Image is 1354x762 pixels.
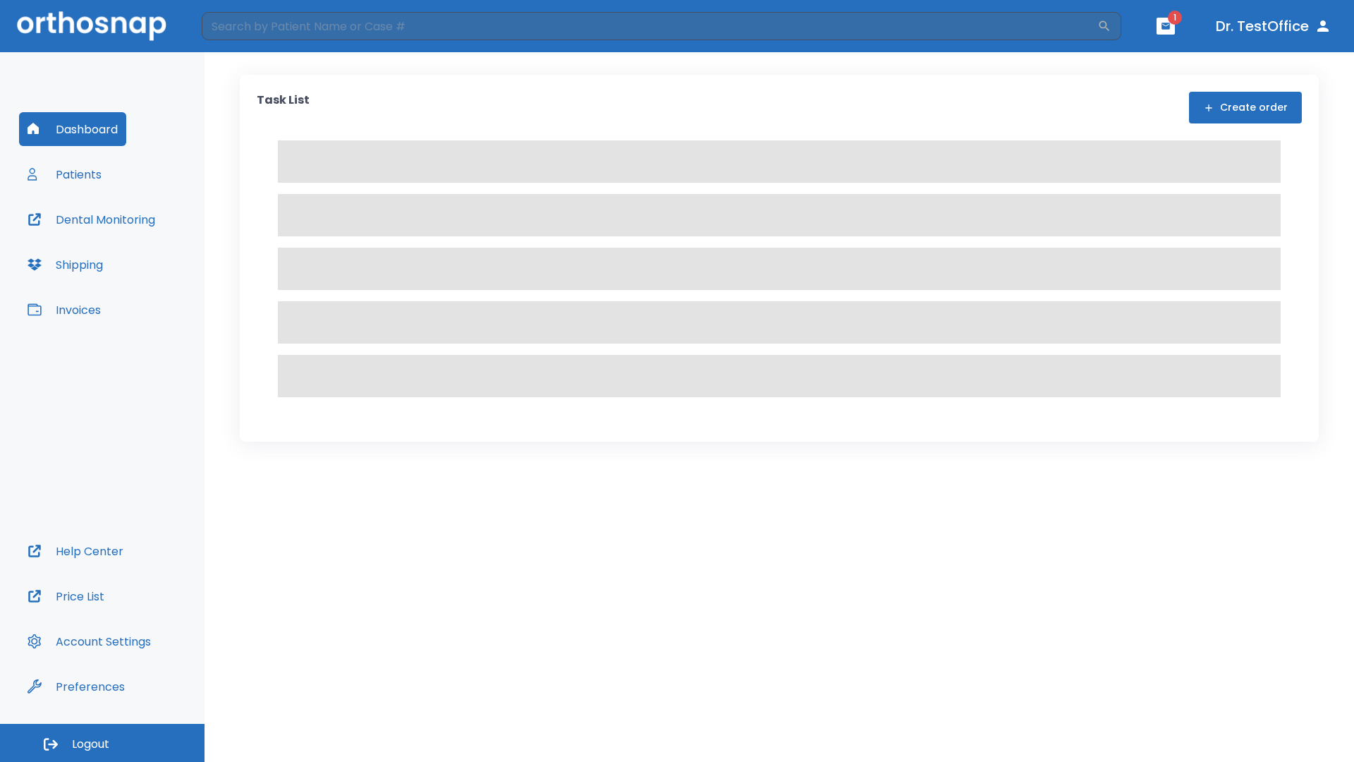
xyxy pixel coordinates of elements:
button: Dashboard [19,112,126,146]
button: Patients [19,157,110,191]
button: Dental Monitoring [19,202,164,236]
input: Search by Patient Name or Case # [202,12,1097,40]
button: Dr. TestOffice [1210,13,1337,39]
button: Invoices [19,293,109,327]
span: Logout [72,737,109,752]
p: Task List [257,92,310,123]
button: Account Settings [19,624,159,658]
button: Price List [19,579,113,613]
button: Shipping [19,248,111,282]
button: Help Center [19,534,132,568]
button: Preferences [19,670,133,703]
button: Create order [1189,92,1302,123]
img: Orthosnap [17,11,166,40]
span: 1 [1168,11,1182,25]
